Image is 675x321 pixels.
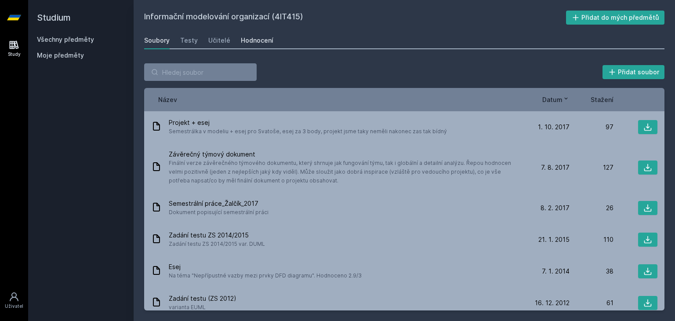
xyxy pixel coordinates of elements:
[169,240,265,248] span: Zadání testu ZS 2014/2015 var. DUML
[169,150,522,159] span: Závěrečný týmový dokument
[241,32,273,49] a: Hodnocení
[535,299,570,307] span: 16. 12. 2012
[158,95,177,104] button: Název
[169,118,447,127] span: Projekt + esej
[180,36,198,45] div: Testy
[208,32,230,49] a: Učitelé
[144,36,170,45] div: Soubory
[570,123,613,131] div: 97
[538,235,570,244] span: 21. 1. 2015
[180,32,198,49] a: Testy
[2,35,26,62] a: Study
[538,123,570,131] span: 1. 10. 2017
[169,208,269,217] span: Dokument popisující semestrální práci
[37,36,94,43] a: Všechny předměty
[5,303,23,310] div: Uživatel
[570,235,613,244] div: 110
[570,299,613,307] div: 61
[591,95,613,104] button: Stažení
[8,51,21,58] div: Study
[602,65,665,79] button: Přidat soubor
[208,36,230,45] div: Učitelé
[2,287,26,314] a: Uživatel
[542,95,562,104] span: Datum
[169,263,362,271] span: Esej
[144,63,257,81] input: Hledej soubor
[241,36,273,45] div: Hodnocení
[570,267,613,276] div: 38
[542,267,570,276] span: 7. 1. 2014
[169,271,362,280] span: Na téma "Nepřípustné vazby mezi prvky DFD diagramu". Hodnoceno 2.9/3
[169,231,265,240] span: Zadání testu ZS 2014/2015
[542,95,570,104] button: Datum
[570,204,613,212] div: 26
[169,303,236,312] span: varianta EUML
[566,11,665,25] button: Přidat do mých předmětů
[541,204,570,212] span: 8. 2. 2017
[169,159,522,185] span: Finální verze závěrečného týmového dokumentu, který shrnuje jak fungování týmu, tak i globální a ...
[541,163,570,172] span: 7. 8. 2017
[144,32,170,49] a: Soubory
[144,11,566,25] h2: Informační modelování organizací (4IT415)
[169,294,236,303] span: Zadání testu (ZS 2012)
[37,51,84,60] span: Moje předměty
[169,127,447,136] span: Semestrálka v modeliu + esej pro Svatoše, esej za 3 body, projekt jsme taky neměli nakonec zas ta...
[570,163,613,172] div: 127
[169,199,269,208] span: Semestrální práce_Žalčík_2017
